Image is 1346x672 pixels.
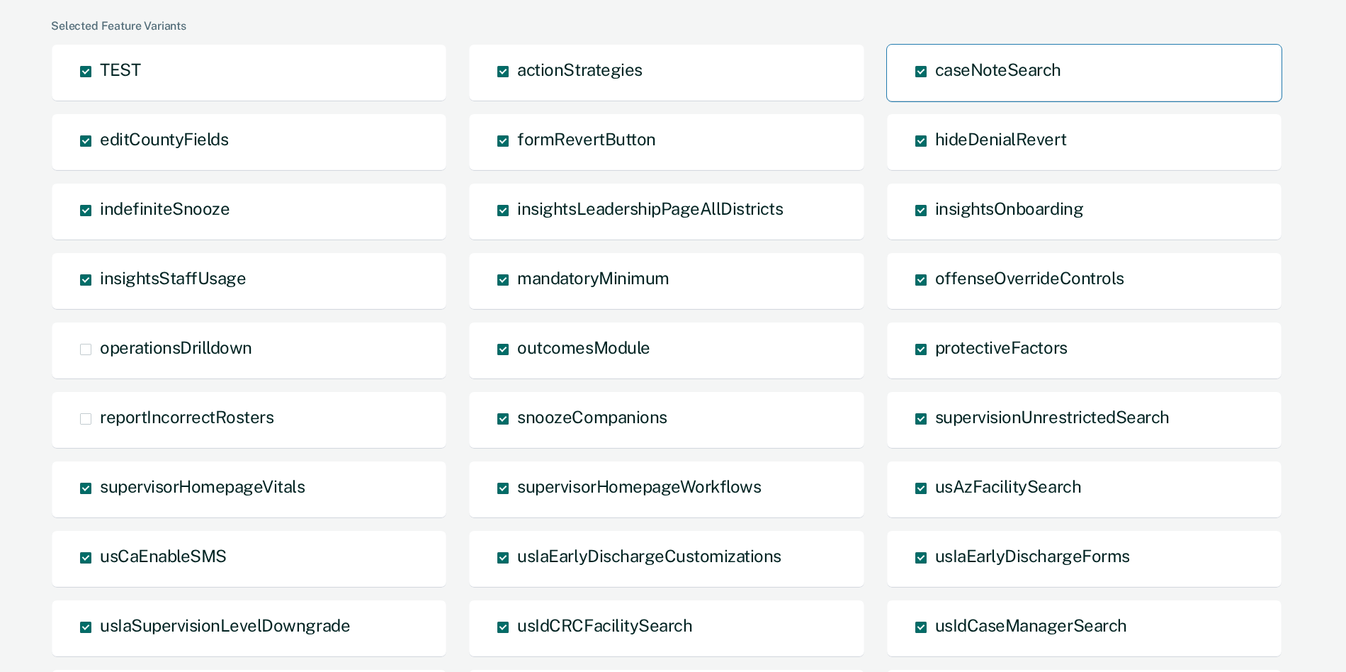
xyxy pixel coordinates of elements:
span: usAzFacilitySearch [935,476,1081,496]
span: supervisorHomepageWorkflows [517,476,761,496]
span: mandatoryMinimum [517,268,669,288]
span: outcomesModule [517,337,650,357]
span: indefiniteSnooze [100,198,230,218]
span: formRevertButton [517,129,655,149]
span: TEST [100,60,140,79]
span: reportIncorrectRosters [100,407,273,427]
span: protectiveFactors [935,337,1068,357]
span: insightsOnboarding [935,198,1083,218]
span: caseNoteSearch [935,60,1061,79]
span: usIdCRCFacilitySearch [517,615,692,635]
span: usIaSupervisionLevelDowngrade [100,615,350,635]
span: offenseOverrideControls [935,268,1124,288]
span: insightsStaffUsage [100,268,246,288]
span: editCountyFields [100,129,228,149]
span: usIaEarlyDischargeCustomizations [517,546,781,566]
span: usCaEnableSMS [100,546,227,566]
span: supervisorHomepageVitals [100,476,305,496]
span: supervisionUnrestrictedSearch [935,407,1170,427]
span: snoozeCompanions [517,407,667,427]
span: usIdCaseManagerSearch [935,615,1127,635]
span: operationsDrilldown [100,337,252,357]
span: hideDenialRevert [935,129,1066,149]
span: insightsLeadershipPageAllDistricts [517,198,783,218]
div: Selected Feature Variants [51,19,1289,33]
span: actionStrategies [517,60,642,79]
span: usIaEarlyDischargeForms [935,546,1130,566]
